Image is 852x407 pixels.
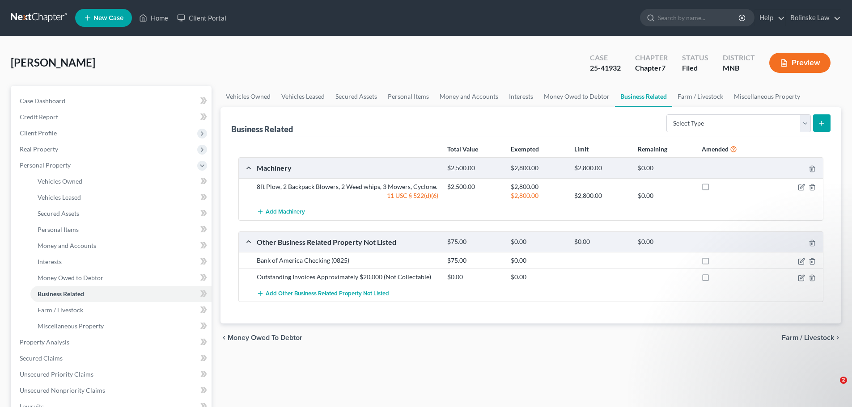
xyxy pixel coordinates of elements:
[252,182,443,191] div: 8ft Plow, 2 Backpack Blowers, 2 Weed whips, 3 Mowers, Cyclone.
[633,164,697,172] div: $0.00
[504,86,538,107] a: Interests
[538,86,615,107] a: Money Owed to Debtor
[38,322,104,330] span: Miscellaneous Property
[252,191,443,200] div: 11 USC § 522(d)(6)
[506,238,570,246] div: $0.00
[20,129,57,137] span: Client Profile
[20,145,58,153] span: Real Property
[570,164,633,172] div: $2,800.00
[220,86,276,107] a: Vehicles Owned
[443,256,506,265] div: $75.00
[30,286,212,302] a: Business Related
[38,306,83,314] span: Farm / Livestock
[13,109,212,125] a: Credit Report
[20,354,63,362] span: Secured Claims
[30,222,212,238] a: Personal Items
[38,290,84,298] span: Business Related
[13,350,212,366] a: Secured Claims
[30,173,212,189] a: Vehicles Owned
[590,63,621,73] div: 25-41932
[723,53,755,63] div: District
[506,191,570,200] div: $2,800.00
[638,145,667,153] strong: Remaining
[252,237,443,247] div: Other Business Related Property Not Listed
[173,10,231,26] a: Client Portal
[38,193,81,201] span: Vehicles Leased
[20,386,105,394] span: Unsecured Nonpriority Claims
[13,382,212,399] a: Unsecured Nonpriority Claims
[38,242,96,249] span: Money and Accounts
[276,86,330,107] a: Vehicles Leased
[30,302,212,318] a: Farm / Livestock
[266,209,305,216] span: Add Machinery
[135,10,173,26] a: Home
[840,377,847,384] span: 2
[511,145,539,153] strong: Exempted
[257,204,305,220] button: Add Machinery
[635,63,668,73] div: Chapter
[443,182,506,191] div: $2,500.00
[661,63,665,72] span: 7
[13,366,212,382] a: Unsecured Priority Claims
[252,256,443,265] div: Bank of America Checking (0825)
[729,86,805,107] a: Miscellaneous Property
[13,93,212,109] a: Case Dashboard
[220,334,228,341] i: chevron_left
[13,334,212,350] a: Property Analysis
[30,206,212,222] a: Secured Assets
[382,86,434,107] a: Personal Items
[723,63,755,73] div: MNB
[615,86,672,107] a: Business Related
[257,285,389,302] button: Add Other Business Related Property Not Listed
[570,238,633,246] div: $0.00
[633,238,697,246] div: $0.00
[252,163,443,172] div: Machinery
[633,191,697,200] div: $0.00
[30,189,212,206] a: Vehicles Leased
[20,97,65,105] span: Case Dashboard
[434,86,504,107] a: Money and Accounts
[20,338,69,346] span: Property Analysis
[30,318,212,334] a: Miscellaneous Property
[769,53,831,73] button: Preview
[635,53,668,63] div: Chapter
[682,53,708,63] div: Status
[93,15,123,21] span: New Case
[672,86,729,107] a: Farm / Livestock
[570,191,633,200] div: $2,800.00
[822,377,843,398] iframe: Intercom live chat
[20,161,71,169] span: Personal Property
[38,177,82,185] span: Vehicles Owned
[20,370,93,378] span: Unsecured Priority Claims
[38,210,79,217] span: Secured Assets
[443,164,506,172] div: $2,500.00
[11,56,95,69] span: [PERSON_NAME]
[266,290,389,297] span: Add Other Business Related Property Not Listed
[38,226,79,233] span: Personal Items
[682,63,708,73] div: Filed
[506,182,570,191] div: $2,800.00
[506,164,570,172] div: $2,800.00
[755,10,785,26] a: Help
[38,258,62,265] span: Interests
[30,238,212,254] a: Money and Accounts
[443,238,506,246] div: $75.00
[228,334,302,341] span: Money Owed to Debtor
[574,145,589,153] strong: Limit
[30,270,212,286] a: Money Owed to Debtor
[443,273,506,281] div: $0.00
[447,145,478,153] strong: Total Value
[506,273,570,281] div: $0.00
[20,113,58,121] span: Credit Report
[38,274,103,281] span: Money Owed to Debtor
[30,254,212,270] a: Interests
[590,53,621,63] div: Case
[231,124,293,134] div: Business Related
[506,256,570,265] div: $0.00
[786,10,841,26] a: Bolinske Law
[330,86,382,107] a: Secured Assets
[252,273,443,281] div: Outstanding Invoices Approximately $20,000 (Not Collectable)
[220,334,302,341] button: chevron_left Money Owed to Debtor
[702,145,729,153] strong: Amended
[658,9,740,26] input: Search by name...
